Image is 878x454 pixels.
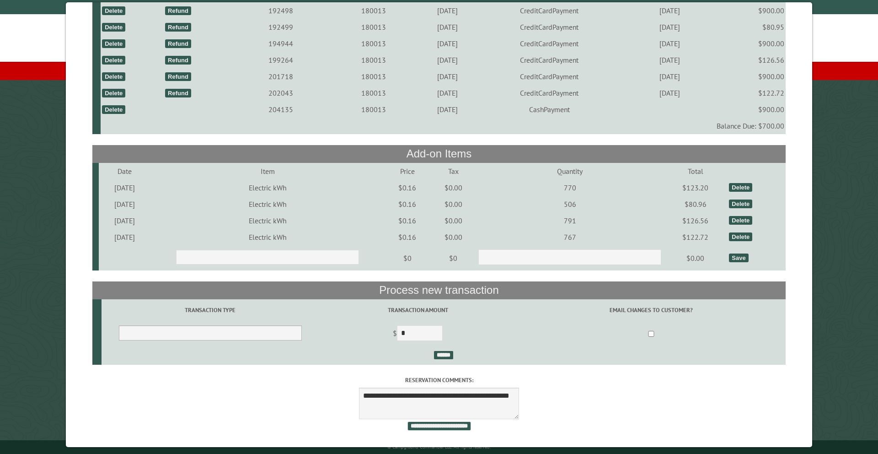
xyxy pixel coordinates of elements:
[99,229,151,245] td: [DATE]
[92,281,786,299] th: Process new transaction
[384,179,430,196] td: $0.16
[716,19,786,35] td: $80.95
[419,52,475,68] td: [DATE]
[716,35,786,52] td: $900.00
[233,2,328,19] td: 192498
[430,212,476,229] td: $0.00
[151,196,385,212] td: Electric kWh
[476,19,623,35] td: CreditCardPayment
[664,163,728,179] td: Total
[233,19,328,35] td: 192499
[430,229,476,245] td: $0.00
[102,39,125,48] div: Delete
[430,163,476,179] td: Tax
[151,229,385,245] td: Electric kWh
[321,306,515,314] label: Transaction Amount
[384,163,430,179] td: Price
[328,68,419,85] td: 180013
[103,306,318,314] label: Transaction Type
[430,196,476,212] td: $0.00
[419,35,475,52] td: [DATE]
[419,68,475,85] td: [DATE]
[319,321,517,347] td: $
[430,179,476,196] td: $0.00
[328,35,419,52] td: 180013
[419,2,475,19] td: [DATE]
[328,2,419,19] td: 180013
[102,89,125,97] div: Delete
[165,89,191,97] div: Refund
[233,85,328,101] td: 202043
[99,212,151,229] td: [DATE]
[664,212,728,229] td: $126.56
[151,212,385,229] td: Electric kWh
[518,306,784,314] label: Email changes to customer?
[99,163,151,179] td: Date
[729,216,752,225] div: Delete
[328,85,419,101] td: 180013
[716,2,786,19] td: $900.00
[623,68,716,85] td: [DATE]
[716,68,786,85] td: $900.00
[476,101,623,118] td: CashPayment
[102,72,125,81] div: Delete
[664,229,728,245] td: $122.72
[165,72,191,81] div: Refund
[101,118,786,134] td: Balance Due: $700.00
[92,145,786,162] th: Add-on Items
[328,52,419,68] td: 180013
[165,23,191,32] div: Refund
[664,179,728,196] td: $123.20
[384,196,430,212] td: $0.16
[729,200,752,208] div: Delete
[623,52,716,68] td: [DATE]
[729,183,752,192] div: Delete
[729,232,752,241] div: Delete
[419,101,475,118] td: [DATE]
[233,101,328,118] td: 204135
[476,2,623,19] td: CreditCardPayment
[476,52,623,68] td: CreditCardPayment
[102,23,125,32] div: Delete
[664,245,728,271] td: $0.00
[99,196,151,212] td: [DATE]
[716,85,786,101] td: $122.72
[233,52,328,68] td: 199264
[623,19,716,35] td: [DATE]
[328,19,419,35] td: 180013
[92,376,786,384] label: Reservation comments:
[102,6,125,15] div: Delete
[476,212,664,229] td: 791
[729,254,748,262] div: Save
[476,35,623,52] td: CreditCardPayment
[165,39,191,48] div: Refund
[716,52,786,68] td: $126.56
[151,163,385,179] td: Item
[165,56,191,65] div: Refund
[419,19,475,35] td: [DATE]
[476,85,623,101] td: CreditCardPayment
[384,229,430,245] td: $0.16
[387,444,491,450] small: © Campground Commander LLC. All rights reserved.
[476,163,664,179] td: Quantity
[165,6,191,15] div: Refund
[384,245,430,271] td: $0
[716,101,786,118] td: $900.00
[623,85,716,101] td: [DATE]
[151,179,385,196] td: Electric kWh
[102,56,125,65] div: Delete
[233,68,328,85] td: 201718
[476,179,664,196] td: 770
[102,105,125,114] div: Delete
[328,101,419,118] td: 180013
[476,196,664,212] td: 506
[419,85,475,101] td: [DATE]
[476,229,664,245] td: 767
[430,245,476,271] td: $0
[384,212,430,229] td: $0.16
[476,68,623,85] td: CreditCardPayment
[623,2,716,19] td: [DATE]
[664,196,728,212] td: $80.96
[623,35,716,52] td: [DATE]
[99,179,151,196] td: [DATE]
